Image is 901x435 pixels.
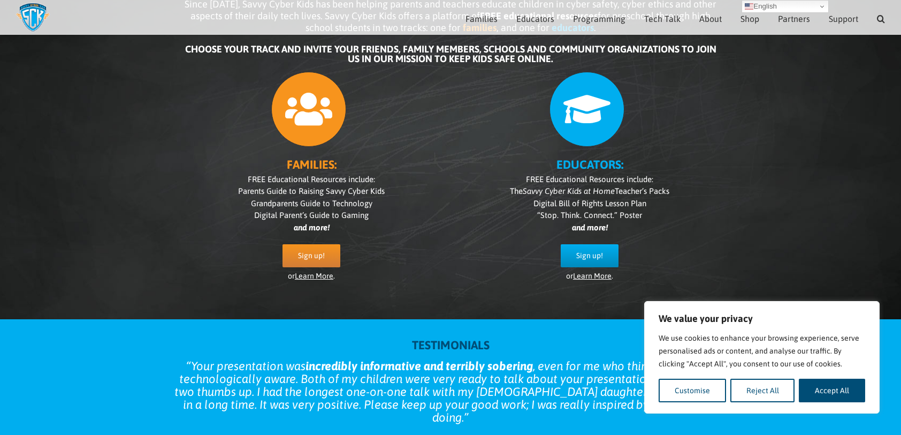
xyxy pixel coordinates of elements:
[829,14,858,23] span: Support
[298,251,325,260] span: Sign up!
[659,332,865,370] p: We use cookies to enhance your browsing experience, serve personalised ads or content, and analys...
[659,379,726,402] button: Customise
[295,272,333,280] a: Learn More
[306,359,533,373] strong: incredibly informative and terribly sobering
[740,14,759,23] span: Shop
[238,186,385,196] span: Parents Guide to Raising Savvy Cyber Kids
[248,175,375,184] span: FREE Educational Resources include:
[510,186,669,196] span: The Teacher’s Packs
[523,186,615,196] i: Savvy Cyber Kids at Home
[573,14,625,23] span: Programming
[799,379,865,402] button: Accept All
[556,157,623,171] b: EDUCATORS:
[537,211,642,220] span: “Stop. Think. Connect.” Poster
[644,14,681,23] span: Tech Talk
[412,338,490,352] strong: TESTIMONIALS
[516,14,554,23] span: Educators
[730,379,795,402] button: Reject All
[282,244,340,267] a: Sign up!
[778,14,810,23] span: Partners
[465,14,498,23] span: Families
[288,272,335,280] span: or .
[566,272,613,280] span: or .
[561,244,619,267] a: Sign up!
[533,199,646,208] span: Digital Bill of Rights Lesson Plan
[699,14,722,23] span: About
[16,3,50,32] img: Savvy Cyber Kids Logo
[526,175,653,184] span: FREE Educational Resources include:
[573,272,612,280] a: Learn More
[294,223,330,232] i: and more!
[572,223,608,232] i: and more!
[185,43,716,64] b: CHOOSE YOUR TRACK AND INVITE YOUR FRIENDS, FAMILY MEMBERS, SCHOOLS AND COMMUNITY ORGANIZATIONS TO...
[251,199,372,208] span: Grandparents Guide to Technology
[576,251,603,260] span: Sign up!
[254,211,369,220] span: Digital Parent’s Guide to Gaming
[172,359,729,424] blockquote: Your presentation was , even for me who thinks he’s pretty technologically aware. Both of my chil...
[659,312,865,325] p: We value your privacy
[287,157,337,171] b: FAMILIES:
[745,2,753,11] img: en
